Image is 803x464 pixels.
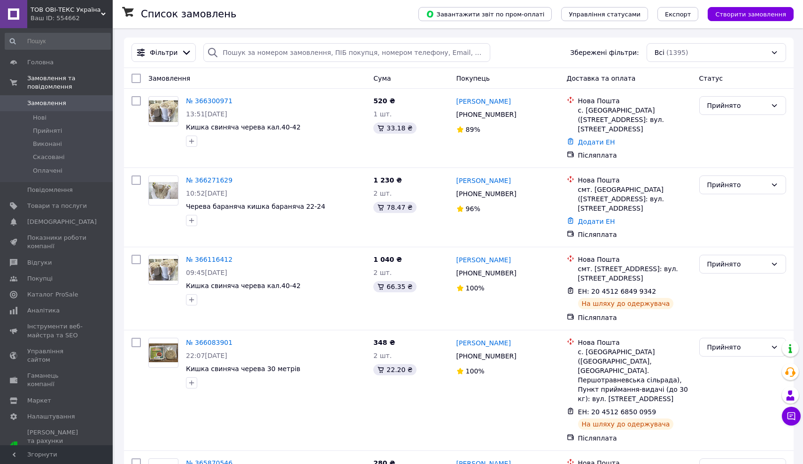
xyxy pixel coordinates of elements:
[657,7,699,21] button: Експорт
[149,182,178,198] img: Фото товару
[578,218,615,225] a: Додати ЕН
[27,428,87,463] span: [PERSON_NAME] та рахунки
[148,255,178,285] a: Фото товару
[373,339,395,346] span: 348 ₴
[186,282,301,289] a: Кишка свиняча черева кал.40-42
[27,412,75,421] span: Налаштування
[186,269,227,276] span: 09:45[DATE]
[715,11,786,18] span: Створити замовлення
[149,100,178,122] img: Фото товару
[466,205,480,213] span: 96%
[456,176,511,185] a: [PERSON_NAME]
[665,11,691,18] span: Експорт
[148,175,178,205] a: Фото товару
[708,7,794,21] button: Створити замовлення
[418,7,552,21] button: Завантажити звіт по пром-оплаті
[567,75,636,82] span: Доставка та оплата
[148,75,190,82] span: Замовлення
[27,202,87,210] span: Товари та послуги
[782,407,801,426] button: Чат з покупцем
[186,256,232,263] a: № 366116412
[456,338,511,348] a: [PERSON_NAME]
[456,97,511,106] a: [PERSON_NAME]
[186,176,232,184] a: № 366271629
[33,127,62,135] span: Прийняті
[373,281,416,292] div: 66.35 ₴
[186,190,227,197] span: 10:52[DATE]
[27,186,73,194] span: Повідомлення
[186,203,325,210] a: Черева бараняча кишка бараняча 22-24
[149,259,178,281] img: Фото товару
[426,10,544,18] span: Завантажити звіт по пром-оплаті
[186,110,227,118] span: 13:51[DATE]
[578,288,656,295] span: ЕН: 20 4512 6849 9342
[455,266,518,280] div: [PHONE_NUMBER]
[578,230,692,239] div: Післяплата
[33,140,62,148] span: Виконані
[5,33,111,50] input: Пошук
[707,259,767,269] div: Прийнято
[27,396,51,405] span: Маркет
[27,74,113,91] span: Замовлення та повідомлення
[31,6,101,14] span: ТОВ ОВІ-ТЕКС Україна
[466,126,480,133] span: 89%
[186,365,301,373] a: Кишка свиняча черева 30 метрів
[707,100,767,111] div: Прийнято
[455,350,518,363] div: [PHONE_NUMBER]
[27,322,87,339] span: Інструменти веб-майстра та SEO
[578,138,615,146] a: Додати ЕН
[578,255,692,264] div: Нова Пошта
[27,58,54,67] span: Головна
[578,151,692,160] div: Післяплата
[373,352,392,359] span: 2 шт.
[373,269,392,276] span: 2 шт.
[578,96,692,106] div: Нова Пошта
[27,234,87,251] span: Показники роботи компанії
[373,190,392,197] span: 2 шт.
[373,176,402,184] span: 1 230 ₴
[570,48,639,57] span: Збережені фільтри:
[578,338,692,347] div: Нова Пошта
[578,408,656,416] span: ЕН: 20 4512 6850 0959
[666,49,688,56] span: (1395)
[698,10,794,17] a: Створити замовлення
[561,7,648,21] button: Управління статусами
[373,122,416,134] div: 33.18 ₴
[373,202,416,213] div: 78.47 ₴
[578,175,692,185] div: Нова Пошта
[655,48,664,57] span: Всі
[31,14,113,23] div: Ваш ID: 554662
[455,108,518,121] div: [PHONE_NUMBER]
[456,75,490,82] span: Покупець
[578,313,692,322] div: Післяплата
[455,187,518,200] div: [PHONE_NUMBER]
[27,372,87,388] span: Гаманець компанії
[27,99,66,107] span: Замовлення
[186,123,301,131] a: Кишка свиняча черева кал.40-42
[150,48,178,57] span: Фільтри
[578,434,692,443] div: Післяплата
[373,110,392,118] span: 1 шт.
[148,96,178,126] a: Фото товару
[141,8,236,20] h1: Список замовлень
[186,97,232,105] a: № 366300971
[27,290,78,299] span: Каталог ProSale
[186,352,227,359] span: 22:07[DATE]
[707,180,767,190] div: Прийнято
[27,274,53,283] span: Покупці
[578,185,692,213] div: смт. [GEOGRAPHIC_DATA] ([STREET_ADDRESS]: вул. [STREET_ADDRESS]
[27,218,97,226] span: [DEMOGRAPHIC_DATA]
[707,342,767,352] div: Прийнято
[373,256,402,263] span: 1 040 ₴
[27,347,87,364] span: Управління сайтом
[456,255,511,265] a: [PERSON_NAME]
[578,298,674,309] div: На шляху до одержувача
[569,11,641,18] span: Управління статусами
[466,284,485,292] span: 100%
[699,75,723,82] span: Статус
[27,306,60,315] span: Аналітика
[203,43,490,62] input: Пошук за номером замовлення, ПІБ покупця, номером телефону, Email, номером накладної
